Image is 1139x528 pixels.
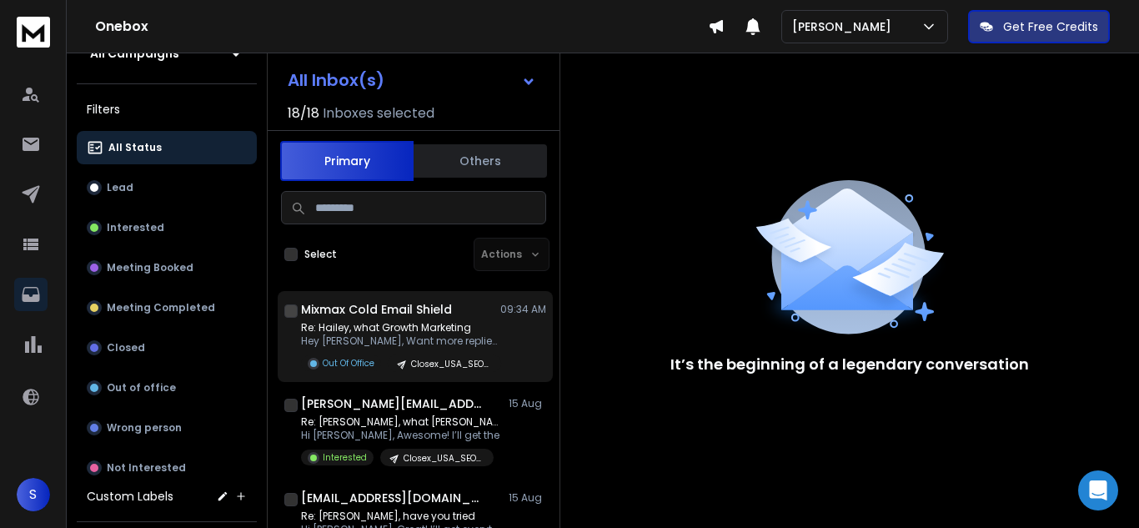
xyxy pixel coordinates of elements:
[280,141,414,181] button: Primary
[107,461,186,475] p: Not Interested
[77,411,257,445] button: Wrong person
[77,211,257,244] button: Interested
[968,10,1110,43] button: Get Free Credits
[17,478,50,511] button: S
[107,261,193,274] p: Meeting Booked
[288,103,319,123] span: 18 / 18
[404,452,484,465] p: Closex_USA_SEO_[DATE]
[301,321,501,334] p: Re: Hailey, what Growth Marketing
[77,451,257,485] button: Not Interested
[414,143,547,179] button: Others
[301,301,452,318] h1: Mixmax Cold Email Shield
[107,381,176,395] p: Out of office
[792,18,898,35] p: [PERSON_NAME]
[301,510,501,523] p: Re: [PERSON_NAME], have you tried
[500,303,546,316] p: 09:34 AM
[323,451,367,464] p: Interested
[323,357,374,370] p: Out Of Office
[87,488,173,505] h3: Custom Labels
[107,341,145,355] p: Closed
[509,397,546,410] p: 15 Aug
[301,490,484,506] h1: [EMAIL_ADDRESS][DOMAIN_NAME]
[301,415,501,429] p: Re: [PERSON_NAME], what [PERSON_NAME] might
[107,301,215,314] p: Meeting Completed
[107,181,133,194] p: Lead
[107,421,182,435] p: Wrong person
[288,72,384,88] h1: All Inbox(s)
[77,171,257,204] button: Lead
[301,429,501,442] p: Hi [PERSON_NAME], Awesome! I’ll get the
[77,371,257,405] button: Out of office
[90,45,179,62] h1: All Campaigns
[77,251,257,284] button: Meeting Booked
[108,141,162,154] p: All Status
[274,63,549,97] button: All Inbox(s)
[304,248,337,261] label: Select
[1003,18,1098,35] p: Get Free Credits
[411,358,491,370] p: Closex_USA_SEO_[DATE]
[301,334,501,348] p: Hey [PERSON_NAME], Want more replies to
[77,131,257,164] button: All Status
[77,331,257,365] button: Closed
[95,17,708,37] h1: Onebox
[77,37,257,70] button: All Campaigns
[301,395,484,412] h1: [PERSON_NAME][EMAIL_ADDRESS][DOMAIN_NAME]
[17,17,50,48] img: logo
[1078,470,1118,510] div: Open Intercom Messenger
[509,491,546,505] p: 15 Aug
[107,221,164,234] p: Interested
[77,98,257,121] h3: Filters
[670,353,1029,376] p: It’s the beginning of a legendary conversation
[77,291,257,324] button: Meeting Completed
[323,103,434,123] h3: Inboxes selected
